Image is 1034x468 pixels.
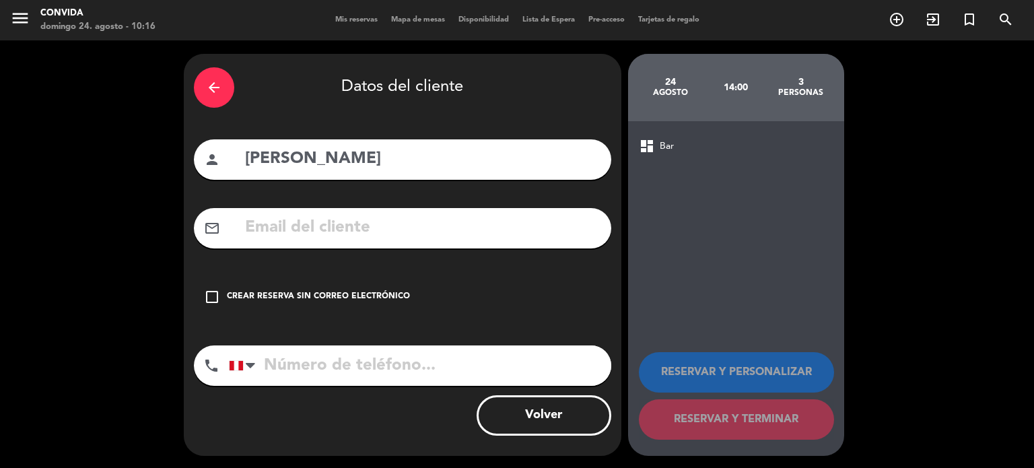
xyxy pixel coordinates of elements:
[244,214,601,242] input: Email del cliente
[229,345,611,386] input: Número de teléfono...
[660,139,674,154] span: Bar
[477,395,611,436] button: Volver
[204,152,220,168] i: person
[639,352,834,393] button: RESERVAR Y PERSONALIZAR
[703,64,768,111] div: 14:00
[227,290,410,304] div: Crear reserva sin correo electrónico
[10,8,30,28] i: menu
[768,77,833,88] div: 3
[768,88,833,98] div: personas
[206,79,222,96] i: arrow_back
[889,11,905,28] i: add_circle_outline
[203,358,219,374] i: phone
[639,138,655,154] span: dashboard
[631,16,706,24] span: Tarjetas de regalo
[639,399,834,440] button: RESERVAR Y TERMINAR
[40,20,156,34] div: domingo 24. agosto - 10:16
[452,16,516,24] span: Disponibilidad
[638,88,703,98] div: agosto
[194,64,611,111] div: Datos del cliente
[10,8,30,33] button: menu
[230,346,261,385] div: Peru (Perú): +51
[998,11,1014,28] i: search
[244,145,601,173] input: Nombre del cliente
[329,16,384,24] span: Mis reservas
[961,11,977,28] i: turned_in_not
[384,16,452,24] span: Mapa de mesas
[204,220,220,236] i: mail_outline
[40,7,156,20] div: CONVIDA
[925,11,941,28] i: exit_to_app
[204,289,220,305] i: check_box_outline_blank
[638,77,703,88] div: 24
[582,16,631,24] span: Pre-acceso
[516,16,582,24] span: Lista de Espera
